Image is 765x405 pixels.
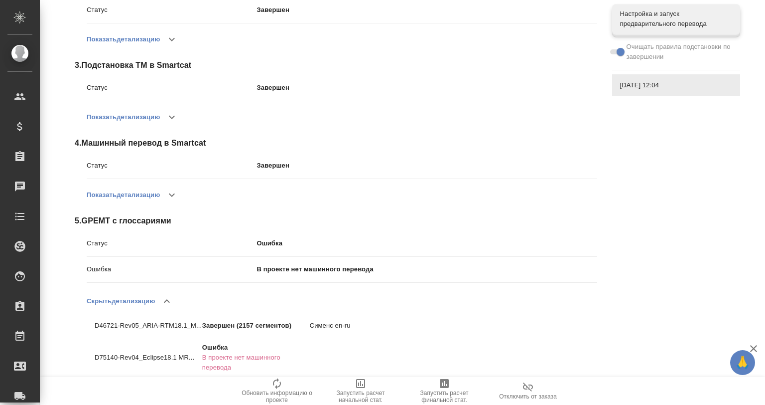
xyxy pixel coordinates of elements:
[257,264,597,274] p: В проекте нет машинного перевода
[620,80,732,90] span: [DATE] 12:04
[620,9,732,29] span: Настройка и запуск предварительного перевода
[87,5,257,15] p: Статус
[87,238,257,248] p: Статус
[87,161,257,171] p: Статус
[730,350,755,375] button: 🙏
[627,42,733,62] span: Очищать правила подстановки по завершении
[202,321,310,331] p: Завершен (2157 сегментов)
[75,215,597,227] span: 5 . GPEMT с глоссариями
[310,321,353,331] p: Сименс en-ru
[75,137,597,149] span: 4 . Машинный перевод в Smartcat
[612,74,740,96] div: [DATE] 12:04
[257,238,597,248] p: Ошибка
[612,4,740,34] div: Настройка и запуск предварительного перевода
[402,377,486,405] button: Запустить расчет финальной стат.
[257,83,597,93] p: Завершен
[87,289,155,313] button: Скрытьдетализацию
[734,352,751,373] span: 🙏
[202,343,310,353] p: Ошибка
[486,377,570,405] button: Отключить от заказа
[241,390,313,404] span: Обновить информацию о проекте
[95,321,202,331] p: D46721-Rev05_ARIA-RTM18.1_M...
[95,353,202,363] p: D75140-Rev04_Eclipse18.1 MR...
[325,390,396,404] span: Запустить расчет начальной стат.
[257,5,597,15] p: Завершен
[202,353,310,373] p: В проекте нет машинного перевода
[257,161,597,171] p: Завершен
[319,377,402,405] button: Запустить расчет начальной стат.
[87,83,257,93] p: Статус
[235,377,319,405] button: Обновить информацию о проекте
[499,393,557,400] span: Отключить от заказа
[408,390,480,404] span: Запустить расчет финальной стат.
[87,27,160,51] button: Показатьдетализацию
[87,183,160,207] button: Показатьдетализацию
[75,59,597,71] span: 3 . Подстановка ТМ в Smartcat
[87,264,257,274] p: Ошибка
[87,105,160,129] button: Показатьдетализацию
